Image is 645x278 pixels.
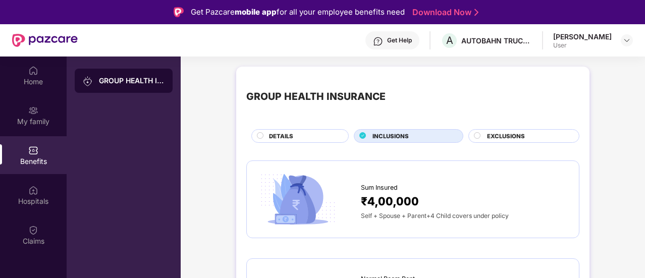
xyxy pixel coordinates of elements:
span: ₹4,00,000 [361,192,419,210]
img: icon [257,171,339,228]
div: [PERSON_NAME] [553,32,612,41]
strong: mobile app [235,7,277,17]
img: svg+xml;base64,PHN2ZyBpZD0iSG9zcGl0YWxzIiB4bWxucz0iaHR0cDovL3d3dy53My5vcmcvMjAwMC9zdmciIHdpZHRoPS... [28,185,38,195]
img: svg+xml;base64,PHN2ZyBpZD0iRHJvcGRvd24tMzJ4MzIiIHhtbG5zPSJodHRwOi8vd3d3LnczLm9yZy8yMDAwL3N2ZyIgd2... [623,36,631,44]
span: Sum Insured [361,183,398,193]
span: A [446,34,453,46]
div: GROUP HEALTH INSURANCE [99,76,165,86]
img: Stroke [474,7,478,18]
span: Self + Spouse + Parent+4 Child covers under policy [361,212,509,219]
img: svg+xml;base64,PHN2ZyBpZD0iQ2xhaW0iIHhtbG5zPSJodHRwOi8vd3d3LnczLm9yZy8yMDAwL3N2ZyIgd2lkdGg9IjIwIi... [28,225,38,235]
img: Logo [174,7,184,17]
img: svg+xml;base64,PHN2ZyB3aWR0aD0iMjAiIGhlaWdodD0iMjAiIHZpZXdCb3g9IjAgMCAyMCAyMCIgZmlsbD0ibm9uZSIgeG... [28,105,38,116]
div: AUTOBAHN TRUCKING [461,36,532,45]
img: svg+xml;base64,PHN2ZyBpZD0iQmVuZWZpdHMiIHhtbG5zPSJodHRwOi8vd3d3LnczLm9yZy8yMDAwL3N2ZyIgd2lkdGg9Ij... [28,145,38,155]
img: svg+xml;base64,PHN2ZyBpZD0iSGVscC0zMngzMiIgeG1sbnM9Imh0dHA6Ly93d3cudzMub3JnLzIwMDAvc3ZnIiB3aWR0aD... [373,36,383,46]
a: Download Now [412,7,475,18]
span: DETAILS [269,132,293,141]
div: GROUP HEALTH INSURANCE [246,89,386,104]
span: INCLUSIONS [372,132,409,141]
span: EXCLUSIONS [487,132,525,141]
img: svg+xml;base64,PHN2ZyB3aWR0aD0iMjAiIGhlaWdodD0iMjAiIHZpZXdCb3g9IjAgMCAyMCAyMCIgZmlsbD0ibm9uZSIgeG... [83,76,93,86]
div: User [553,41,612,49]
div: Get Help [387,36,412,44]
img: New Pazcare Logo [12,34,78,47]
div: Get Pazcare for all your employee benefits need [191,6,405,18]
img: svg+xml;base64,PHN2ZyBpZD0iSG9tZSIgeG1sbnM9Imh0dHA6Ly93d3cudzMub3JnLzIwMDAvc3ZnIiB3aWR0aD0iMjAiIG... [28,66,38,76]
